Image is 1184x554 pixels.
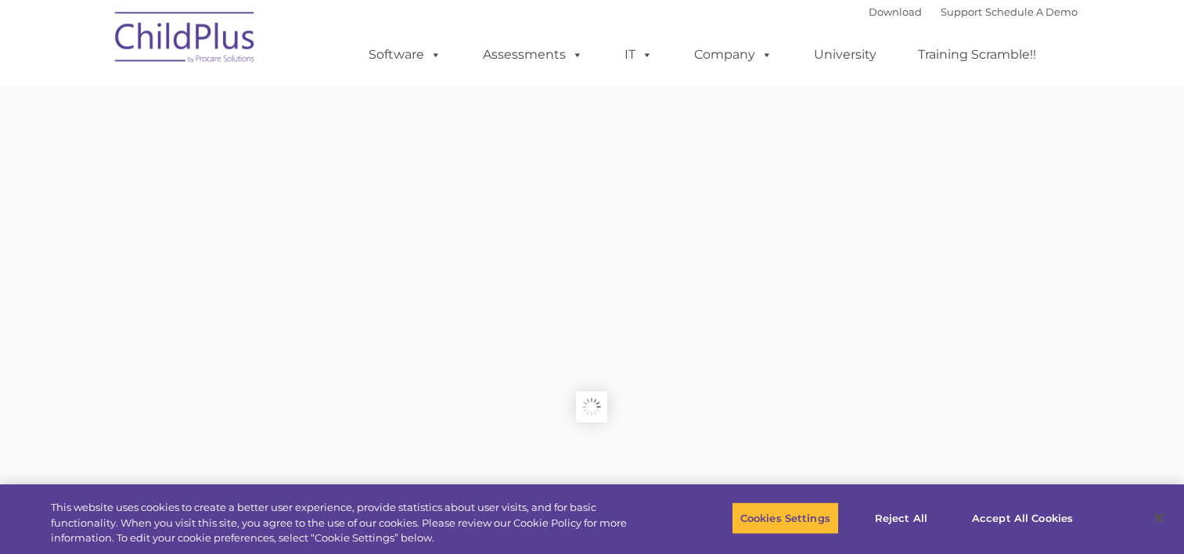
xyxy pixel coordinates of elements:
[902,39,1052,70] a: Training Scramble!!
[798,39,892,70] a: University
[107,1,264,79] img: ChildPlus by Procare Solutions
[869,5,1078,18] font: |
[732,502,839,534] button: Cookies Settings
[609,39,668,70] a: IT
[941,5,982,18] a: Support
[353,39,457,70] a: Software
[51,500,651,546] div: This website uses cookies to create a better user experience, provide statistics about user visit...
[852,502,950,534] button: Reject All
[963,502,1081,534] button: Accept All Cookies
[1142,501,1176,535] button: Close
[678,39,788,70] a: Company
[985,5,1078,18] a: Schedule A Demo
[467,39,599,70] a: Assessments
[869,5,922,18] a: Download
